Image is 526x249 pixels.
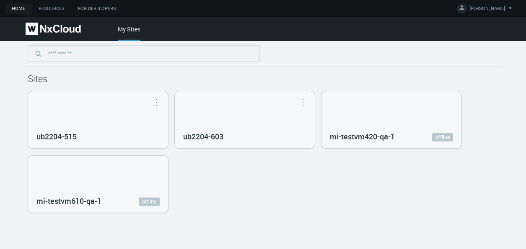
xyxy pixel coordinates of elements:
[469,5,505,15] span: [PERSON_NAME]
[432,133,453,141] a: offline
[330,131,395,141] nx-search-highlight: mi-testvm420-qa-1
[5,3,32,14] a: Home
[36,196,101,206] nx-search-highlight: mi-testvm610-qa-1
[26,23,81,35] img: Nx Cloud logo
[28,72,47,85] span: Sites
[118,25,140,41] div: My Sites
[36,131,77,141] nx-search-highlight: ub2204-515
[71,3,123,14] a: For Developers
[32,3,71,14] a: Resources
[183,131,223,141] nx-search-highlight: ub2204-603
[139,198,160,206] a: offline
